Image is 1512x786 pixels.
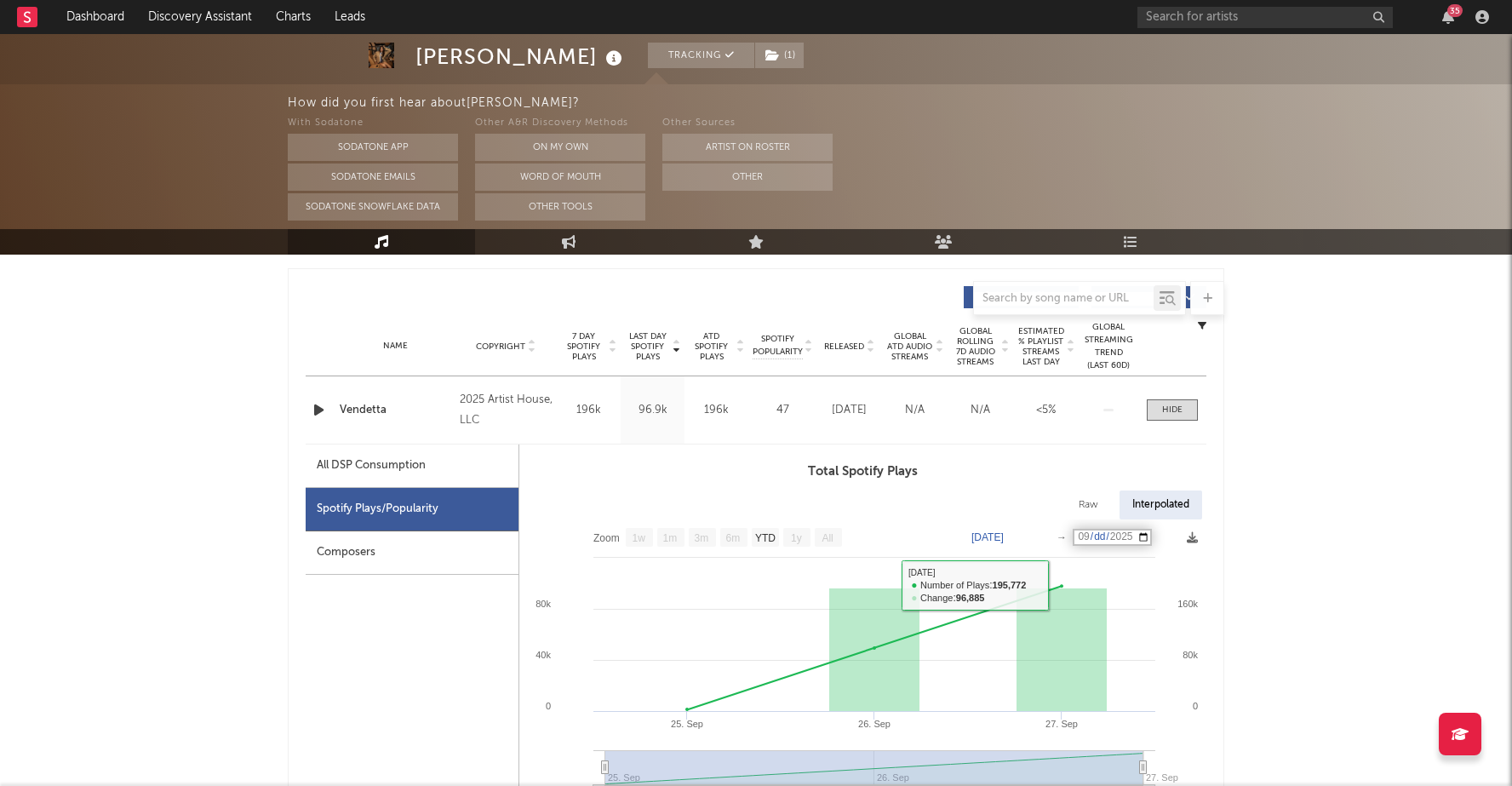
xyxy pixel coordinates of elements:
span: Released [824,341,864,352]
div: N/A [952,402,1009,419]
text: 25. Sep [671,719,703,729]
input: Search for artists [1137,7,1393,28]
text: 6m [726,532,741,544]
div: Global Streaming Trend (Last 60D) [1083,321,1134,372]
button: Word Of Mouth [475,164,645,191]
input: Search by song name or URL [974,292,1154,306]
button: Other Tools [475,193,645,221]
text: 1m [663,532,678,544]
div: 35 [1447,4,1463,17]
button: On My Own [475,134,645,161]
text: 3m [695,532,709,544]
button: (1) [755,43,804,68]
div: 196k [561,402,616,419]
span: Estimated % Playlist Streams Last Day [1017,326,1064,367]
text: 27. Sep [1045,719,1078,729]
text: 80k [1183,650,1198,660]
div: 47 [753,402,812,419]
div: With Sodatone [288,113,458,134]
text: 27. Sep [1146,772,1178,783]
button: Other [662,164,833,191]
button: Tracking [648,43,754,68]
div: 96.9k [625,402,680,419]
span: 7 Day Spotify Plays [561,331,606,362]
span: Spotify Popularity [753,333,803,359]
text: 80k [535,599,551,609]
text: 0 [546,701,551,711]
text: 160k [1177,599,1198,609]
h3: Total Spotify Plays [519,462,1206,482]
div: [DATE] [821,402,878,419]
span: ( 1 ) [754,43,805,68]
div: 196k [689,402,744,419]
text: 0 [1193,701,1198,711]
div: All DSP Consumption [306,445,518,488]
button: Sodatone App [288,134,458,161]
text: 26. Sep [858,719,891,729]
button: Sodatone Emails [288,164,458,191]
div: Raw [1066,491,1111,519]
text: 1w [633,532,646,544]
div: How did you first hear about [PERSON_NAME] ? [288,93,1512,113]
span: ATD Spotify Plays [689,331,734,362]
text: All [822,532,833,544]
span: Global ATD Audio Streams [886,331,933,362]
text: YTD [755,532,776,544]
button: 35 [1442,10,1454,24]
span: Copyright [476,341,525,352]
div: Spotify Plays/Popularity [306,488,518,531]
text: [DATE] [971,531,1004,543]
text: 40k [535,650,551,660]
div: Other A&R Discovery Methods [475,113,645,134]
div: 2025 Artist House, LLC [460,390,553,431]
text: 1y [791,532,802,544]
text: → [1057,531,1067,543]
button: Artist on Roster [662,134,833,161]
div: Interpolated [1120,491,1202,519]
text: Zoom [593,532,620,544]
div: Other Sources [662,113,833,134]
span: Global Rolling 7D Audio Streams [952,326,999,367]
div: N/A [886,402,943,419]
div: Name [340,340,451,353]
div: All DSP Consumption [317,456,426,476]
div: Composers [306,531,518,575]
div: <5% [1017,402,1074,419]
a: Vendetta [340,402,451,419]
span: Last Day Spotify Plays [625,331,670,362]
button: Sodatone Snowflake Data [288,193,458,221]
div: [PERSON_NAME] [415,43,627,71]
